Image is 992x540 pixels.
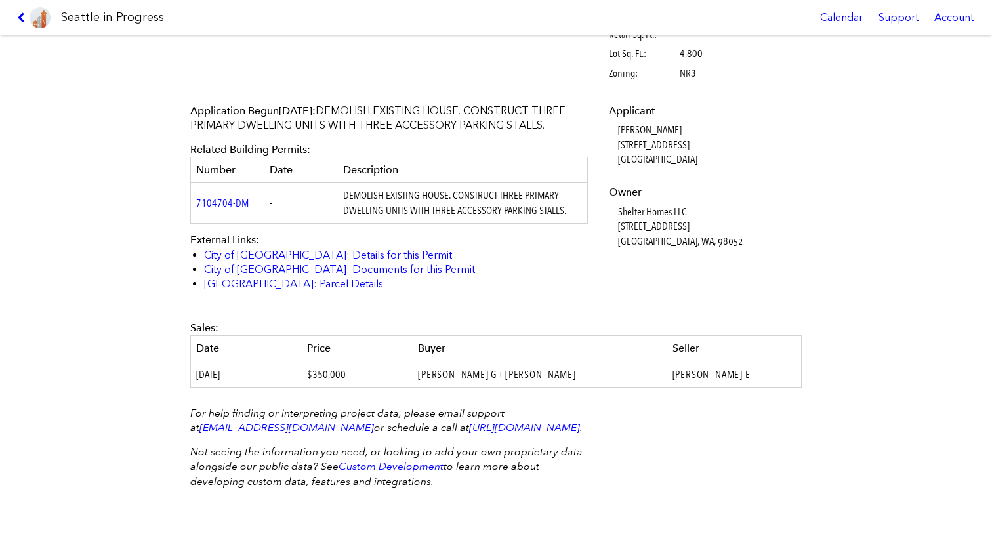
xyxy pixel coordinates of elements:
[190,104,316,117] span: Application Begun :
[196,197,249,209] a: 7104704-DM
[204,278,383,290] a: [GEOGRAPHIC_DATA]: Parcel Details
[190,407,583,434] em: For help finding or interpreting project data, please email support at or schedule a call at .
[339,460,444,472] a: Custom Development
[667,336,802,362] th: Seller
[190,446,583,488] em: Not seeing the information you need, or looking to add your own proprietary data alongside our pu...
[302,362,413,387] td: $350,000
[264,183,338,224] td: -
[204,249,452,261] a: City of [GEOGRAPHIC_DATA]: Details for this Permit
[680,47,703,61] span: 4,800
[190,321,802,335] div: Sales:
[413,336,667,362] th: Buyer
[618,123,798,167] dd: [PERSON_NAME] [STREET_ADDRESS] [GEOGRAPHIC_DATA]
[667,362,802,387] td: [PERSON_NAME] E
[413,362,667,387] td: [PERSON_NAME] G+[PERSON_NAME]
[302,336,413,362] th: Price
[191,336,302,362] th: Date
[609,47,678,61] span: Lot Sq. Ft.:
[469,421,580,434] a: [URL][DOMAIN_NAME]
[609,66,678,81] span: Zoning:
[609,185,798,199] dt: Owner
[618,205,798,249] dd: Shelter Homes LLC [STREET_ADDRESS] [GEOGRAPHIC_DATA], WA, 98052
[680,66,696,81] span: NR3
[61,9,164,26] h1: Seattle in Progress
[279,104,312,117] span: [DATE]
[204,263,475,276] a: City of [GEOGRAPHIC_DATA]: Documents for this Permit
[264,157,338,183] th: Date
[338,183,588,224] td: DEMOLISH EXISTING HOUSE. CONSTRUCT THREE PRIMARY DWELLING UNITS WITH THREE ACCESSORY PARKING STALLS.
[190,143,310,156] span: Related Building Permits:
[191,157,264,183] th: Number
[190,104,588,133] p: DEMOLISH EXISTING HOUSE. CONSTRUCT THREE PRIMARY DWELLING UNITS WITH THREE ACCESSORY PARKING STALLS.
[30,7,51,28] img: favicon-96x96.png
[199,421,374,434] a: [EMAIL_ADDRESS][DOMAIN_NAME]
[609,104,798,118] dt: Applicant
[190,234,259,246] span: External Links:
[338,157,588,183] th: Description
[196,368,220,381] span: [DATE]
